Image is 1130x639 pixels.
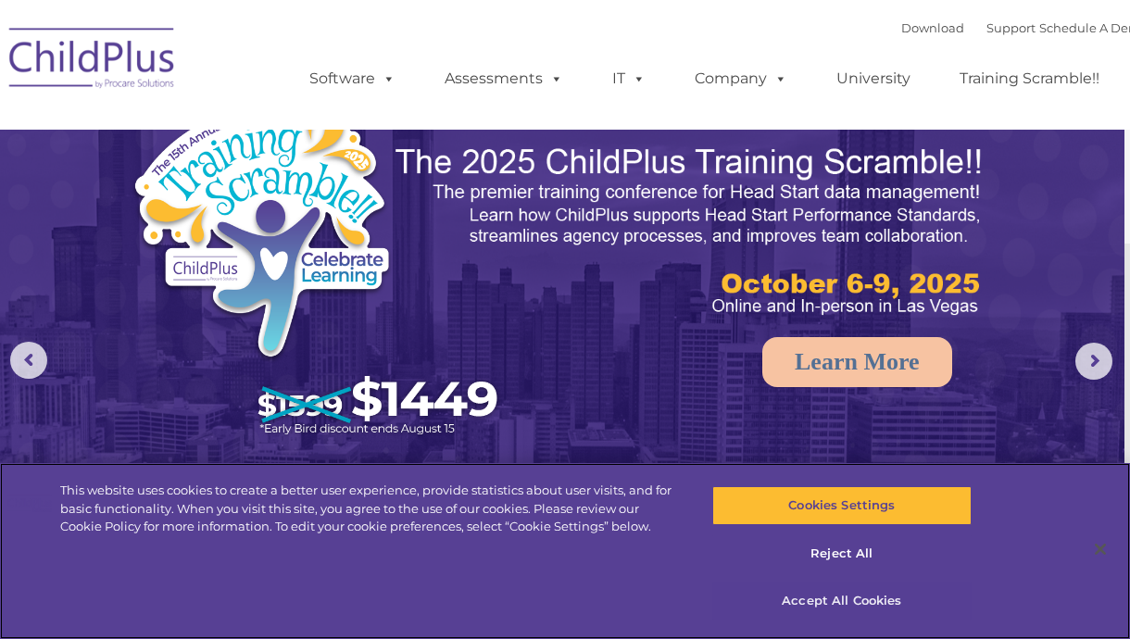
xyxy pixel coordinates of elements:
[762,337,952,387] a: Learn More
[901,20,964,35] a: Download
[253,198,332,212] span: Phone number
[253,122,309,136] span: Last name
[60,482,678,536] div: This website uses cookies to create a better user experience, provide statistics about user visit...
[712,486,973,525] button: Cookies Settings
[594,60,664,97] a: IT
[712,534,973,573] button: Reject All
[1080,529,1121,570] button: Close
[712,582,973,620] button: Accept All Cookies
[291,60,414,97] a: Software
[941,60,1118,97] a: Training Scramble!!
[986,20,1036,35] a: Support
[426,60,582,97] a: Assessments
[676,60,806,97] a: Company
[818,60,929,97] a: University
